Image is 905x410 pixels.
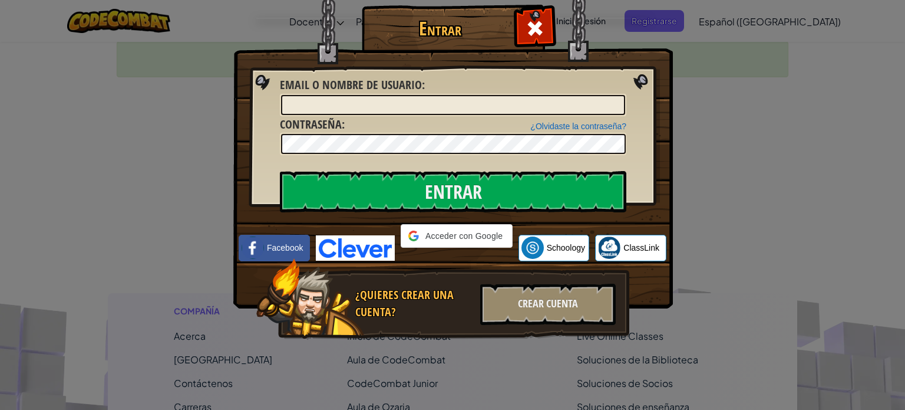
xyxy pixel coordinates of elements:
span: Email o Nombre de usuario [280,77,422,93]
img: clever-logo-blue.png [316,235,395,261]
span: Acceder con Google [424,230,505,242]
label: : [280,116,345,133]
label: : [280,77,425,94]
span: Contraseña [280,116,342,132]
img: facebook_small.png [242,237,264,259]
div: Crear Cuenta [480,284,616,325]
a: ¿Olvidaste la contraseña? [530,122,626,131]
div: ¿Quieres crear una cuenta? [355,287,473,320]
h1: Entrar [365,18,515,39]
div: Acceder con Google [401,224,513,248]
span: Facebook [267,242,303,254]
span: Schoology [547,242,585,254]
span: ClassLink [623,242,659,254]
iframe: Botón de Acceder con Google [395,247,518,273]
img: classlink-logo-small.png [598,237,620,259]
img: schoology.png [521,237,544,259]
input: Entrar [280,171,626,212]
